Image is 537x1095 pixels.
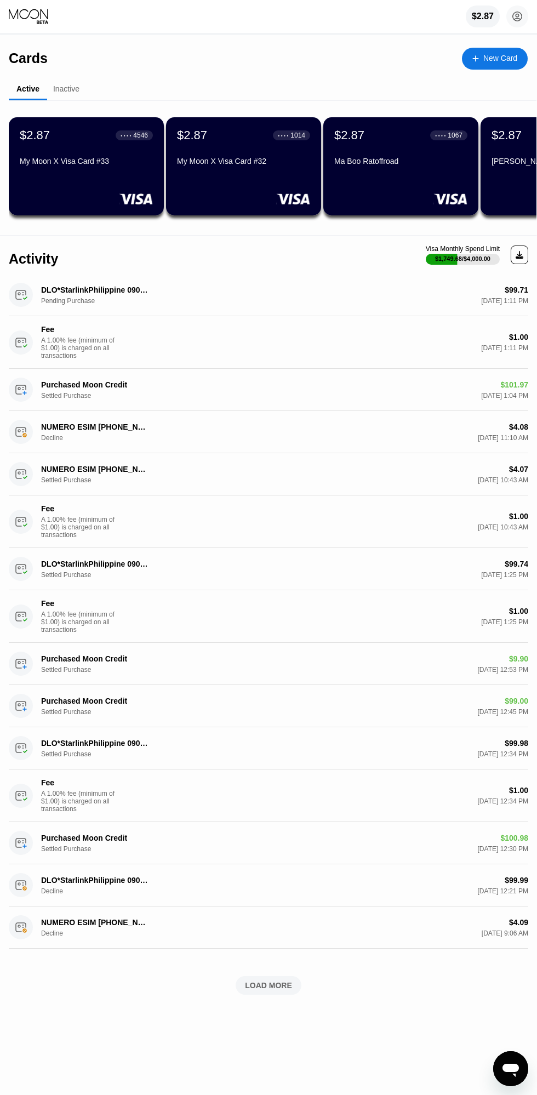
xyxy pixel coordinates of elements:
div: Fee [41,778,151,787]
div: 4546 [133,132,148,139]
div: Ma Boo Ratoffroad [334,157,467,166]
div: [DATE] 12:34 PM [478,750,528,758]
div: $4.07 [509,465,528,474]
div: Activity [9,251,58,267]
div: Purchased Moon CreditSettled Purchase$100.98[DATE] 12:30 PM [9,822,528,864]
div: [DATE] 9:06 AM [482,929,528,937]
div: DLO*StarlinkPhilippine 090000000 PH [41,286,151,294]
div: NUMERO ESIM [PHONE_NUMBER] ES [41,465,151,474]
div: $99.98 [505,739,528,748]
div: Decline [41,887,96,895]
div: $4.09 [509,918,528,927]
div: [DATE] 12:45 PM [478,708,528,716]
div: Inactive [53,84,79,93]
div: DLO*StarlinkPhilippine 090000000 PHSettled Purchase$99.74[DATE] 1:25 PM [9,548,528,590]
div: Settled Purchase [41,392,96,400]
div: [DATE] 1:04 PM [481,392,528,400]
div: Visa Monthly Spend Limit$1,749.68/$4,000.00 [426,245,500,265]
div: Decline [41,434,96,442]
div: Fee [41,325,151,334]
div: FeeA 1.00% fee (minimum of $1.00) is charged on all transactions$1.00[DATE] 12:34 PM [9,769,528,822]
div: $2.87 [492,128,522,142]
div: DLO*StarlinkPhilippine 090000000 PH [41,876,151,885]
div: Active [16,84,39,93]
div: Settled Purchase [41,666,96,674]
div: [DATE] 12:34 PM [478,797,528,805]
div: A 1.00% fee (minimum of $1.00) is charged on all transactions [41,516,123,539]
div: $2.87● ● ● ●1014My Moon X Visa Card #32 [166,117,321,215]
div: $99.99 [505,876,528,885]
div: $100.98 [500,834,528,842]
div: $1.00 [509,512,528,521]
div: LOAD MORE [9,976,528,995]
div: Cards [9,50,48,66]
div: Settled Purchase [41,571,96,579]
div: [DATE] 11:10 AM [478,434,528,442]
div: DLO*StarlinkPhilippine 090000000 PH [41,739,151,748]
div: ● ● ● ● [121,134,132,137]
div: NUMERO ESIM [PHONE_NUMBER] ESSettled Purchase$4.07[DATE] 10:43 AM [9,453,528,495]
div: NUMERO ESIM [PHONE_NUMBER] ESDecline$4.09[DATE] 9:06 AM [9,906,528,949]
div: Pending Purchase [41,297,96,305]
div: [DATE] 1:11 PM [481,297,528,305]
div: Purchased Moon CreditSettled Purchase$99.00[DATE] 12:45 PM [9,685,528,727]
div: $1.00 [509,786,528,795]
iframe: Button to launch messaging window [493,1051,528,1086]
div: [DATE] 1:25 PM [481,618,528,626]
div: Settled Purchase [41,476,96,484]
div: DLO*StarlinkPhilippine 090000000 PHDecline$99.99[DATE] 12:21 PM [9,864,528,906]
div: My Moon X Visa Card #33 [20,157,153,166]
div: $1.00 [509,333,528,341]
div: Visa Monthly Spend Limit [426,245,500,253]
div: $2.87 [177,128,207,142]
div: $99.74 [505,560,528,568]
div: ● ● ● ● [435,134,446,137]
div: [DATE] 12:30 PM [478,845,528,853]
div: [DATE] 10:43 AM [478,523,528,531]
div: DLO*StarlinkPhilippine 090000000 PHPending Purchase$99.71[DATE] 1:11 PM [9,274,528,316]
div: FeeA 1.00% fee (minimum of $1.00) is charged on all transactions$1.00[DATE] 10:43 AM [9,495,528,548]
div: $101.97 [500,380,528,389]
div: New Card [483,54,517,63]
div: $99.00 [505,697,528,705]
div: $2.87 [466,5,500,27]
div: $2.87 [472,12,494,21]
div: [DATE] 10:43 AM [478,476,528,484]
div: [DATE] 12:53 PM [478,666,528,674]
div: [DATE] 1:25 PM [481,571,528,579]
div: My Moon X Visa Card #32 [177,157,310,166]
div: Decline [41,929,96,937]
div: DLO*StarlinkPhilippine 090000000 PHSettled Purchase$99.98[DATE] 12:34 PM [9,727,528,769]
div: 1067 [448,132,462,139]
div: NUMERO ESIM [PHONE_NUMBER] ES [41,423,151,431]
div: $99.71 [505,286,528,294]
div: FeeA 1.00% fee (minimum of $1.00) is charged on all transactions$1.00[DATE] 1:11 PM [9,316,528,369]
div: $2.87 [20,128,50,142]
div: ● ● ● ● [278,134,289,137]
div: Settled Purchase [41,708,96,716]
div: $1.00 [509,607,528,615]
div: Purchased Moon CreditSettled Purchase$9.90[DATE] 12:53 PM [9,643,528,685]
div: A 1.00% fee (minimum of $1.00) is charged on all transactions [41,790,123,813]
div: New Card [462,48,528,70]
div: Purchased Moon CreditSettled Purchase$101.97[DATE] 1:04 PM [9,369,528,411]
div: [DATE] 12:21 PM [478,887,528,895]
div: DLO*StarlinkPhilippine 090000000 PH [41,560,151,568]
div: $2.87● ● ● ●4546My Moon X Visa Card #33 [9,117,164,215]
div: NUMERO ESIM [PHONE_NUMBER] ESDecline$4.08[DATE] 11:10 AM [9,411,528,453]
div: [DATE] 1:11 PM [481,344,528,352]
div: Settled Purchase [41,845,96,853]
div: FeeA 1.00% fee (minimum of $1.00) is charged on all transactions$1.00[DATE] 1:25 PM [9,590,528,643]
div: $2.87 [334,128,364,142]
div: Fee [41,599,151,608]
div: A 1.00% fee (minimum of $1.00) is charged on all transactions [41,337,123,360]
div: $1,749.68 / $4,000.00 [435,255,490,262]
div: Settled Purchase [41,750,96,758]
div: Purchased Moon Credit [41,380,151,389]
div: $9.90 [509,654,528,663]
div: Purchased Moon Credit [41,654,151,663]
div: NUMERO ESIM [PHONE_NUMBER] ES [41,918,151,927]
div: $4.08 [509,423,528,431]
